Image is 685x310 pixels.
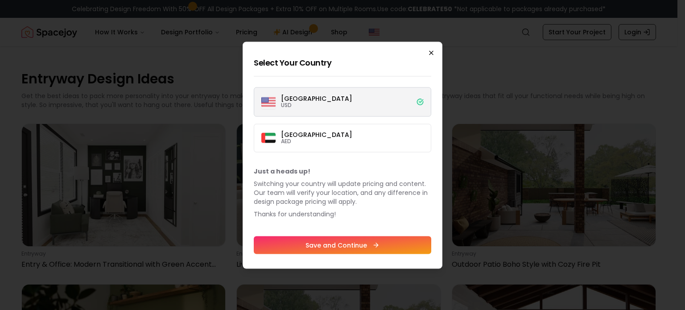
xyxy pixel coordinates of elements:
[281,101,352,108] p: USD
[281,95,352,101] p: [GEOGRAPHIC_DATA]
[254,56,431,69] h2: Select Your Country
[261,95,276,109] img: United States
[281,131,352,137] p: [GEOGRAPHIC_DATA]
[281,137,352,145] p: AED
[254,236,431,254] button: Save and Continue
[261,133,276,143] img: Dubai
[254,166,310,175] b: Just a heads up!
[254,179,431,206] p: Switching your country will update pricing and content. Our team will verify your location, and a...
[254,209,431,218] p: Thanks for understanding!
